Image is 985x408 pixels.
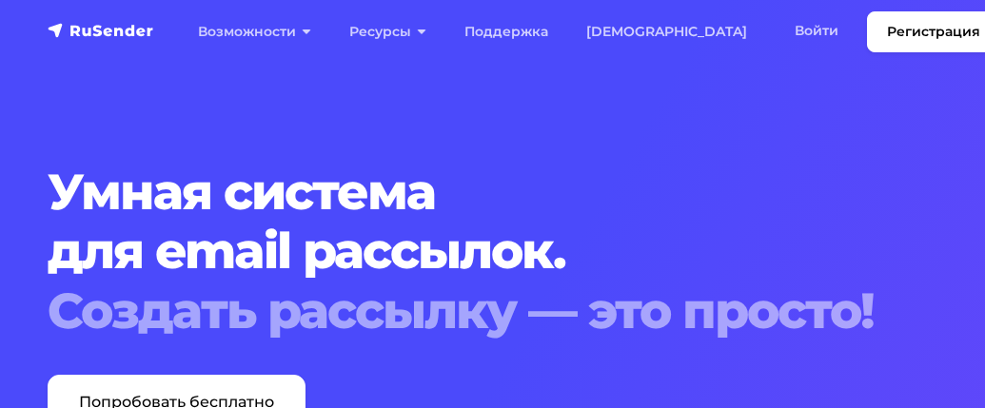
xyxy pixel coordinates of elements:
[445,12,567,51] a: Поддержка
[48,282,938,340] div: Создать рассылку — это просто!
[330,12,445,51] a: Ресурсы
[179,12,330,51] a: Возможности
[48,21,154,40] img: RuSender
[567,12,766,51] a: [DEMOGRAPHIC_DATA]
[776,11,857,50] a: Войти
[48,163,938,340] h1: Умная система для email рассылок.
